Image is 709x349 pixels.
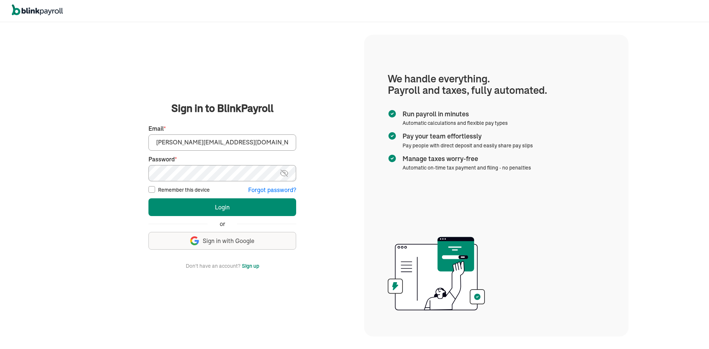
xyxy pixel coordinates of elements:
img: checkmark [388,109,397,118]
span: Pay your team effortlessly [403,131,530,141]
span: Pay people with direct deposit and easily share pay slips [403,142,533,149]
span: Sign in with Google [203,237,254,245]
img: google [190,236,199,245]
span: or [220,220,225,228]
button: Forgot password? [248,186,296,194]
label: Email [148,124,296,133]
span: Automatic calculations and flexible pay types [403,120,508,126]
img: logo [12,4,63,16]
iframe: Chat Widget [672,314,709,349]
label: Remember this device [158,186,210,194]
span: Manage taxes worry-free [403,154,528,164]
input: Your email address [148,134,296,151]
label: Password [148,155,296,164]
img: checkmark [388,131,397,140]
button: Login [148,198,296,216]
img: eye [280,169,289,178]
button: Sign up [242,261,259,270]
img: checkmark [388,154,397,163]
button: Sign in with Google [148,232,296,250]
span: Sign in to BlinkPayroll [171,101,274,116]
span: Don't have an account? [186,261,240,270]
span: Automatic on-time tax payment and filing - no penalties [403,164,531,171]
h1: We handle everything. Payroll and taxes, fully automated. [388,73,605,96]
img: illustration [388,235,485,313]
span: Run payroll in minutes [403,109,505,119]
